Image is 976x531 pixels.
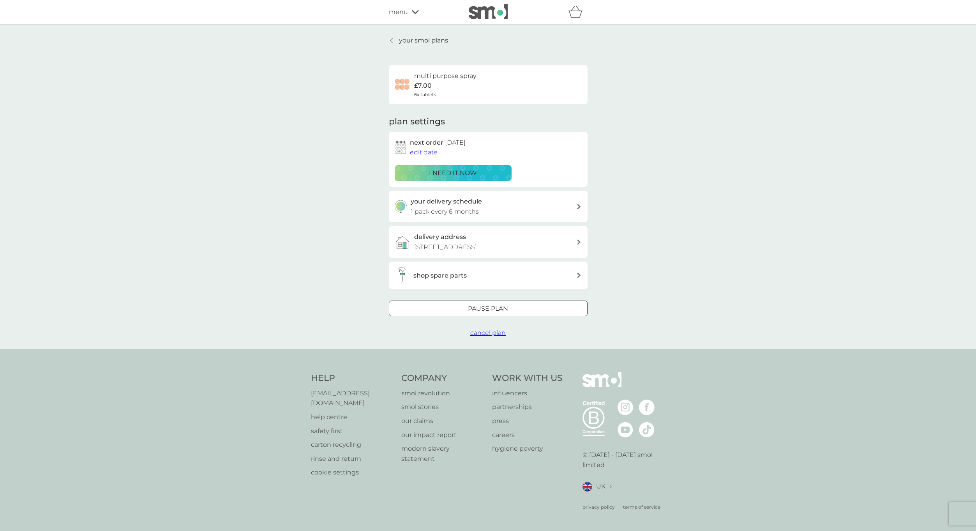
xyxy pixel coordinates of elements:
span: edit date [410,149,438,156]
a: carton recycling [311,440,394,450]
a: careers [492,430,563,440]
a: influencers [492,388,563,398]
img: smol [469,4,508,19]
p: [STREET_ADDRESS] [414,242,477,252]
a: hygiene poverty [492,444,563,454]
h6: multi purpose spray [414,71,477,81]
p: 1 pack every 6 months [411,207,479,217]
h3: your delivery schedule [411,196,482,207]
h4: Help [311,372,394,384]
a: delivery address[STREET_ADDRESS] [389,226,588,258]
p: i need it now [429,168,477,178]
span: UK [596,481,605,492]
span: [DATE] [445,139,466,146]
a: smol revolution [401,388,484,398]
a: partnerships [492,402,563,412]
img: visit the smol Instagram page [618,400,633,415]
h2: next order [410,138,466,148]
p: Pause plan [468,304,508,314]
img: visit the smol Facebook page [639,400,655,415]
a: cookie settings [311,467,394,478]
a: press [492,416,563,426]
button: cancel plan [470,328,506,338]
div: basket [568,4,588,20]
span: cancel plan [470,329,506,336]
button: your delivery schedule1 pack every 6 months [389,191,588,222]
h2: plan settings [389,116,445,128]
button: i need it now [395,165,512,181]
a: our claims [401,416,484,426]
a: safety first [311,426,394,436]
a: modern slavery statement [401,444,484,464]
img: select a new location [609,485,612,489]
h3: shop spare parts [413,271,467,281]
a: [EMAIL_ADDRESS][DOMAIN_NAME] [311,388,394,408]
a: smol stories [401,402,484,412]
a: privacy policy [582,503,615,511]
a: terms of service [623,503,660,511]
a: our impact report [401,430,484,440]
img: smol [582,372,621,399]
span: 6x tablets [414,91,436,98]
p: your smol plans [399,35,448,46]
p: £7.00 [414,81,432,91]
img: multi purpose spray [395,77,410,92]
h4: Work With Us [492,372,563,384]
button: edit date [410,147,438,158]
span: menu [389,7,408,17]
p: © [DATE] - [DATE] smol limited [582,450,665,470]
img: UK flag [582,482,592,492]
h3: delivery address [414,232,466,242]
a: help centre [311,412,394,422]
img: visit the smol Youtube page [618,422,633,437]
button: Pause plan [389,301,588,316]
button: shop spare parts [389,262,588,289]
a: rinse and return [311,454,394,464]
img: visit the smol Tiktok page [639,422,655,437]
h4: Company [401,372,484,384]
a: your smol plans [389,35,448,46]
